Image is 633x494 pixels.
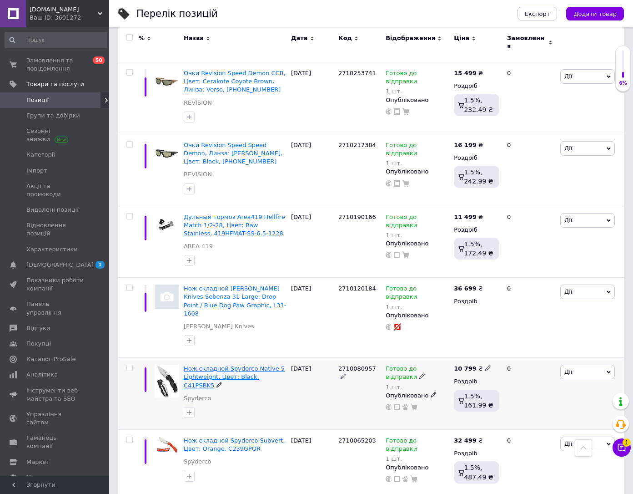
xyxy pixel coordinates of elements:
[26,410,84,427] span: Управління сайтом
[386,437,417,455] span: Готово до відправки
[454,365,477,372] b: 10 799
[338,437,376,444] span: 2710065203
[26,96,49,104] span: Позиції
[338,365,376,372] span: 2710080957
[26,324,50,332] span: Відгуки
[454,449,499,458] div: Роздріб
[386,392,449,400] div: Опубліковано
[564,217,572,224] span: Дії
[26,371,58,379] span: Аналітика
[289,62,336,134] div: [DATE]
[184,70,286,93] a: Очки Revision Speed Demon CCB, Цвет: Сerakote Сoyote Brown, Линза: Verso, [PHONE_NUMBER]
[26,127,84,143] span: Сезонні знижки
[573,10,617,17] span: Додати товар
[564,368,572,375] span: Дії
[454,82,499,90] div: Роздріб
[502,278,558,358] div: 0
[26,276,84,293] span: Показники роботи компанії
[338,142,376,148] span: 2710217384
[454,70,477,76] b: 15 499
[386,239,449,248] div: Опубліковано
[454,226,499,234] div: Роздріб
[291,34,308,42] span: Дата
[184,285,286,317] a: Нож складной [PERSON_NAME] Knives Sebenza 31 Large, Drop Point / Blue Dog Paw Graphic, L31-1608
[26,206,79,214] span: Видалені позиції
[386,34,435,42] span: Відображення
[289,134,336,206] div: [DATE]
[454,69,483,77] div: ₴
[26,245,78,254] span: Характеристики
[155,69,179,94] img: Очки Revision Speed Demon CCB, Цвет: Сerakote Сoyote Brown, Линза: Verso, 4-0756-0008
[386,365,417,383] span: Готово до відправки
[386,232,449,239] div: 1 шт.
[26,340,51,348] span: Покупці
[5,32,107,48] input: Пошук
[386,70,417,87] span: Готово до відправки
[26,261,94,269] span: [DEMOGRAPHIC_DATA]
[464,464,493,480] span: 1.5%, 487.49 ₴
[26,300,84,316] span: Панель управління
[26,355,75,363] span: Каталог ProSale
[517,7,558,20] button: Експорт
[386,304,449,311] div: 1 шт.
[507,34,546,51] span: Замовлення
[184,99,212,107] a: REVISION
[454,297,499,306] div: Роздріб
[184,322,254,331] a: [PERSON_NAME] Knives
[454,141,483,149] div: ₴
[26,387,84,403] span: Інструменти веб-майстра та SEO
[454,437,483,445] div: ₴
[525,10,550,17] span: Експорт
[26,151,55,159] span: Категорії
[454,213,483,221] div: ₴
[623,437,631,445] span: 1
[616,80,630,87] div: 6%
[155,365,179,397] img: Нож складной Spyderco Native 5 Lightweight, Цвет: Black, C41PSBK5
[502,429,558,494] div: 0
[30,5,98,14] span: TAPTO.PRO
[386,285,417,303] span: Готово до відправки
[26,434,84,450] span: Гаманець компанії
[26,221,84,238] span: Відновлення позицій
[184,142,282,165] a: Очки Revision Speed Speed Demon, Линза: [PERSON_NAME], Цвет: Black, [PHONE_NUMBER]
[95,261,105,269] span: 1
[289,429,336,494] div: [DATE]
[155,285,179,309] img: Нож складной Chris Reeve Knives Sebenza 31 Large, Drop Point / Blue Dog Paw Graphic, L31-1608
[454,285,483,293] div: ₴
[155,437,179,453] img: Нож складной Spyderco Subvert, Цвет: Orange, C239GPOR
[184,437,285,452] a: Нож складной Spyderco Subvert, Цвет: Orange, C239GPOR
[464,240,493,257] span: 1.5%, 172.49 ₴
[184,394,211,402] a: Spyderco
[386,88,449,95] div: 1 шт.
[564,440,572,447] span: Дії
[26,474,73,482] span: Налаштування
[502,206,558,278] div: 0
[386,463,449,472] div: Опубліковано
[454,377,499,386] div: Роздріб
[26,182,84,199] span: Акції та промокоди
[184,34,204,42] span: Назва
[454,437,477,444] b: 32 499
[464,168,493,185] span: 1.5%, 242.99 ₴
[454,214,477,220] b: 11 499
[386,160,449,167] div: 1 шт.
[26,112,80,120] span: Групи та добірки
[136,9,218,19] div: Перелік позицій
[454,34,469,42] span: Ціна
[386,311,449,320] div: Опубліковано
[464,97,493,113] span: 1.5%, 232.49 ₴
[184,214,285,237] span: Дульный тормоз Area419 Hellfire Match 1/2-28, Цвет: Raw Stainless, 419HFMAT-SS-6.5-1228
[26,167,47,175] span: Імпорт
[155,213,179,238] img: Дульный тормоз Area419 Hellfire Match 1/2-28, Цвет: Raw Stainless, 419HFMAT-SS-6.5-1228
[184,458,211,466] a: Spyderco
[386,96,449,104] div: Опубліковано
[26,56,84,73] span: Замовлення та повідомлення
[184,242,213,250] a: AREA 419
[566,7,624,20] button: Додати товар
[502,134,558,206] div: 0
[184,365,285,388] a: Нож складной Spyderco Native 5 Lightweight, Цвет: Black, C41PSBK5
